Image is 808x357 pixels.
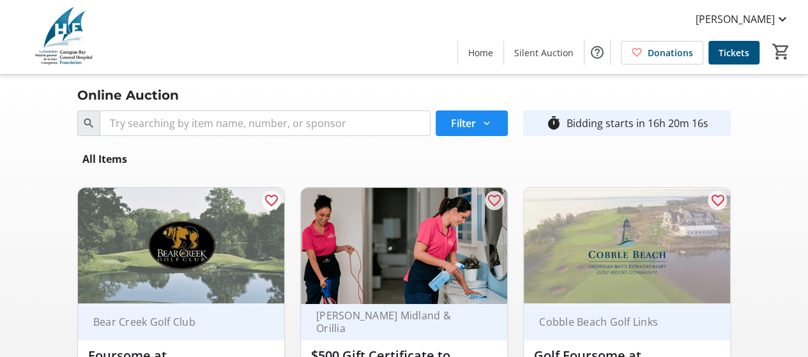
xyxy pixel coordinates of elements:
button: Help [584,40,610,65]
img: Foursome at Bear Creek Golf Club with Power Cart [78,188,284,304]
mat-icon: favorite_outline [487,193,502,208]
a: Home [458,41,503,65]
a: Donations [621,41,703,65]
mat-icon: favorite_outline [264,193,279,208]
span: Donations [648,46,693,59]
span: Home [468,46,493,59]
button: Cart [770,40,793,63]
span: [PERSON_NAME] [696,11,775,27]
div: Cobble Beach Golf Links [534,315,705,328]
input: Try searching by item name, number, or sponsor [100,110,431,136]
div: Bidding starts in 16h 20m 16s [567,116,708,131]
mat-icon: timer_outline [546,116,561,131]
button: [PERSON_NAME] [685,9,800,29]
div: [PERSON_NAME] Midland & Orillia [311,309,482,335]
span: Filter [451,116,476,131]
div: Bear Creek Golf Club [88,315,259,328]
span: Silent Auction [514,46,574,59]
img: Golf Foursome at Cobble Beach With Cart [524,188,730,304]
img: $500 Gift Certificate to Molly Maid Midland & Orillia [301,188,507,304]
a: Tickets [708,41,759,65]
div: All Items [77,146,132,172]
div: Online Auction [70,85,187,105]
span: Tickets [719,46,749,59]
mat-icon: favorite_outline [710,193,725,208]
a: Silent Auction [504,41,584,65]
img: Georgian Bay General Hospital Foundation's Logo [8,5,121,69]
button: Filter [436,110,508,136]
